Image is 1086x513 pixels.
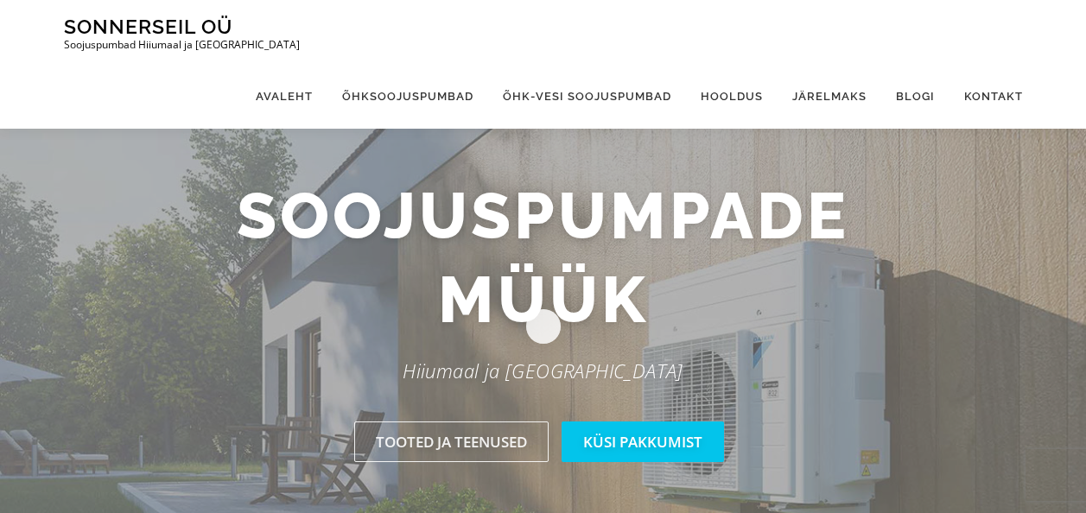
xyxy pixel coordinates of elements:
a: Sonnerseil OÜ [64,15,232,38]
a: Õhksoojuspumbad [327,64,488,129]
a: Avaleht [241,64,327,129]
a: Küsi pakkumist [562,421,724,462]
a: Õhk-vesi soojuspumbad [488,64,686,129]
a: Järelmaks [778,64,881,129]
a: Tooted ja teenused [354,421,549,462]
a: Kontakt [949,64,1023,129]
p: Soojuspumbad Hiiumaal ja [GEOGRAPHIC_DATA] [64,39,300,51]
a: Blogi [881,64,949,129]
h2: Soojuspumpade [51,174,1036,342]
a: Hooldus [686,64,778,129]
span: müük [438,257,649,342]
p: Hiiumaal ja [GEOGRAPHIC_DATA] [51,355,1036,387]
